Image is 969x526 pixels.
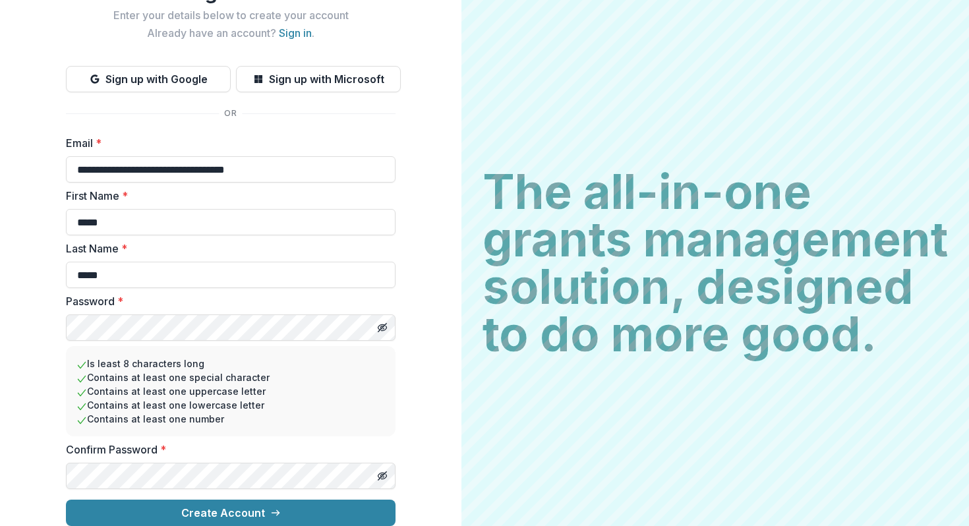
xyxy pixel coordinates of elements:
[236,66,401,92] button: Sign up with Microsoft
[66,293,388,309] label: Password
[279,26,312,40] a: Sign in
[66,500,396,526] button: Create Account
[76,370,385,384] li: Contains at least one special character
[76,384,385,398] li: Contains at least one uppercase letter
[76,398,385,412] li: Contains at least one lowercase letter
[76,412,385,426] li: Contains at least one number
[66,27,396,40] h2: Already have an account? .
[372,317,393,338] button: Toggle password visibility
[372,465,393,486] button: Toggle password visibility
[66,66,231,92] button: Sign up with Google
[76,357,385,370] li: Is least 8 characters long
[66,9,396,22] h2: Enter your details below to create your account
[66,135,388,151] label: Email
[66,188,388,204] label: First Name
[66,442,388,457] label: Confirm Password
[66,241,388,256] label: Last Name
